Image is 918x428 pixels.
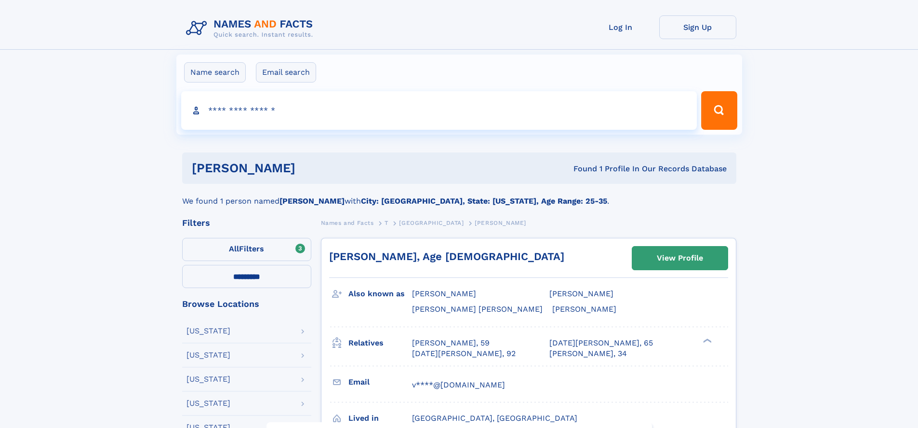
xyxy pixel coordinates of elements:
[348,374,412,390] h3: Email
[632,247,728,270] a: View Profile
[182,15,321,41] img: Logo Names and Facts
[385,220,388,226] span: T
[186,400,230,407] div: [US_STATE]
[399,220,464,226] span: [GEOGRAPHIC_DATA]
[186,375,230,383] div: [US_STATE]
[182,238,311,261] label: Filters
[399,217,464,229] a: [GEOGRAPHIC_DATA]
[475,220,526,226] span: [PERSON_NAME]
[412,414,577,423] span: [GEOGRAPHIC_DATA], [GEOGRAPHIC_DATA]
[184,62,246,83] label: Name search
[549,289,613,298] span: [PERSON_NAME]
[701,91,737,130] button: Search Button
[192,162,435,174] h1: [PERSON_NAME]
[182,219,311,227] div: Filters
[657,247,703,269] div: View Profile
[552,304,616,314] span: [PERSON_NAME]
[549,348,627,359] a: [PERSON_NAME], 34
[659,15,736,39] a: Sign Up
[412,304,543,314] span: [PERSON_NAME] [PERSON_NAME]
[229,244,239,253] span: All
[348,410,412,427] h3: Lived in
[361,196,607,206] b: City: [GEOGRAPHIC_DATA], State: [US_STATE], Age Range: 25-35
[701,337,712,344] div: ❯
[582,15,659,39] a: Log In
[434,164,727,174] div: Found 1 Profile In Our Records Database
[256,62,316,83] label: Email search
[186,327,230,335] div: [US_STATE]
[181,91,697,130] input: search input
[329,250,564,262] a: [PERSON_NAME], Age [DEMOGRAPHIC_DATA]
[279,196,345,206] b: [PERSON_NAME]
[186,351,230,359] div: [US_STATE]
[412,289,476,298] span: [PERSON_NAME]
[348,335,412,351] h3: Relatives
[412,338,490,348] a: [PERSON_NAME], 59
[321,217,374,229] a: Names and Facts
[549,338,653,348] a: [DATE][PERSON_NAME], 65
[385,217,388,229] a: T
[182,300,311,308] div: Browse Locations
[348,286,412,302] h3: Also known as
[412,348,516,359] a: [DATE][PERSON_NAME], 92
[182,184,736,207] div: We found 1 person named with .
